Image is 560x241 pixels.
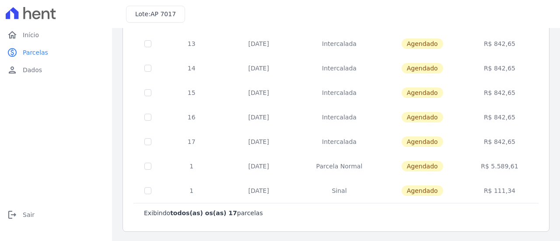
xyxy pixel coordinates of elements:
[162,56,221,80] td: 14
[296,80,382,105] td: Intercalada
[3,61,108,79] a: personDados
[162,178,221,203] td: 1
[162,80,221,105] td: 15
[162,129,221,154] td: 17
[402,136,443,147] span: Agendado
[402,63,443,73] span: Agendado
[3,26,108,44] a: homeInício
[23,48,48,57] span: Parcelas
[462,154,537,178] td: R$ 5.589,61
[402,112,443,122] span: Agendado
[7,210,17,220] i: logout
[3,44,108,61] a: paidParcelas
[221,105,296,129] td: [DATE]
[221,154,296,178] td: [DATE]
[7,30,17,40] i: home
[221,178,296,203] td: [DATE]
[462,105,537,129] td: R$ 842,65
[296,31,382,56] td: Intercalada
[462,56,537,80] td: R$ 842,65
[150,10,176,17] span: AP 7017
[462,129,537,154] td: R$ 842,65
[402,38,443,49] span: Agendado
[162,31,221,56] td: 13
[296,178,382,203] td: Sinal
[7,65,17,75] i: person
[402,87,443,98] span: Agendado
[402,185,443,196] span: Agendado
[221,129,296,154] td: [DATE]
[296,129,382,154] td: Intercalada
[296,56,382,80] td: Intercalada
[23,66,42,74] span: Dados
[23,210,35,219] span: Sair
[221,31,296,56] td: [DATE]
[462,80,537,105] td: R$ 842,65
[7,47,17,58] i: paid
[462,178,537,203] td: R$ 111,34
[462,31,537,56] td: R$ 842,65
[221,56,296,80] td: [DATE]
[162,105,221,129] td: 16
[170,210,237,217] b: todos(as) os(as) 17
[135,10,176,19] h3: Lote:
[162,154,221,178] td: 1
[144,209,263,217] p: Exibindo parcelas
[221,80,296,105] td: [DATE]
[296,154,382,178] td: Parcela Normal
[296,105,382,129] td: Intercalada
[3,206,108,224] a: logoutSair
[23,31,39,39] span: Início
[402,161,443,171] span: Agendado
